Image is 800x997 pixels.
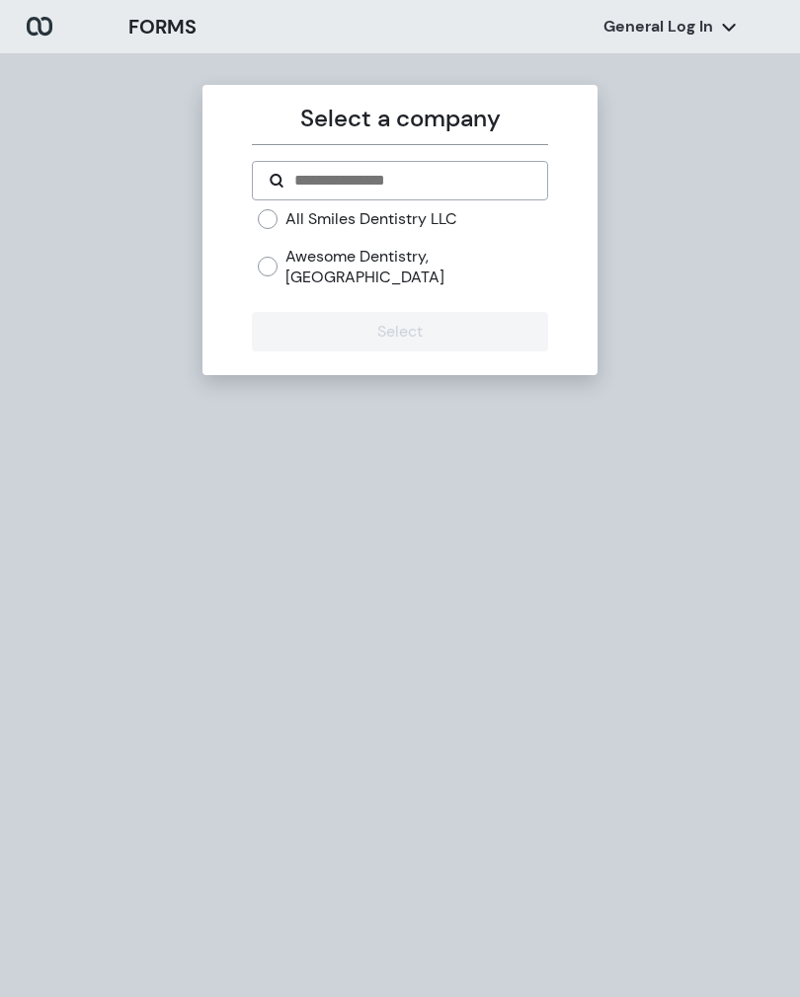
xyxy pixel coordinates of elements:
p: Select a company [252,101,547,136]
p: General Log In [603,16,713,38]
label: All Smiles Dentistry LLC [285,208,457,230]
button: Select [252,312,547,351]
input: Search [292,169,530,192]
label: Awesome Dentistry, [GEOGRAPHIC_DATA] [285,246,547,288]
h3: FORMS [128,12,197,41]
